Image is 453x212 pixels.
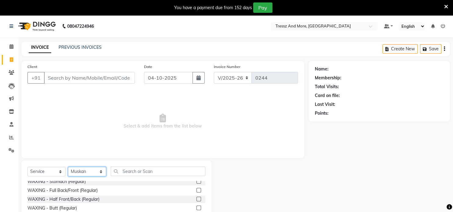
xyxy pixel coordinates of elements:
[27,187,98,194] div: WAXING - Full Back/Front (Regular)
[315,110,329,117] div: Points:
[27,91,298,152] span: Select & add items from the list below
[174,5,252,11] div: You have a payment due from 152 days
[315,66,329,72] div: Name:
[27,196,99,203] div: WAXING - Half Front/Back (Regular)
[315,75,341,81] div: Membership:
[253,2,272,13] button: Pay
[27,72,45,84] button: +91
[315,84,339,90] div: Total Visits:
[315,101,335,108] div: Last Visit:
[144,64,152,70] label: Date
[44,72,135,84] input: Search by Name/Mobile/Email/Code
[111,167,205,176] input: Search or Scan
[27,205,77,211] div: WAXING - Butt (Regular)
[16,18,57,35] img: logo
[315,92,340,99] div: Card on file:
[420,44,441,54] button: Save
[214,64,240,70] label: Invoice Number
[67,18,94,35] b: 08047224946
[27,64,37,70] label: Client
[59,45,102,50] a: PREVIOUS INVOICES
[383,44,418,54] button: Create New
[29,42,51,53] a: INVOICE
[27,178,86,185] div: WAXING - Stomach (Regular)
